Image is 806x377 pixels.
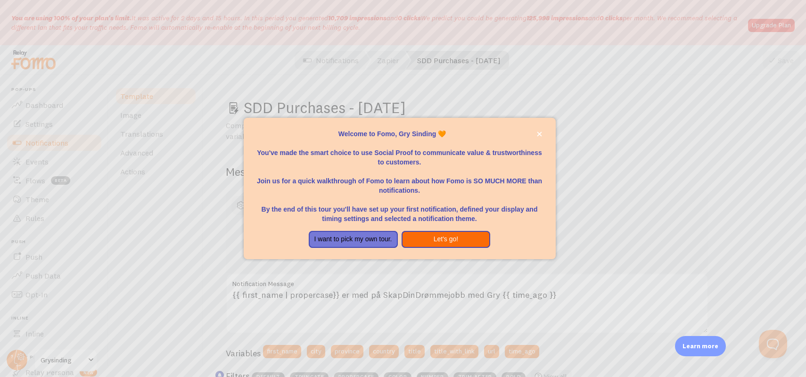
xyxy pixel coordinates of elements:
p: You've made the smart choice to use Social Proof to communicate value & trustworthiness to custom... [255,139,544,167]
div: Welcome to Fomo, Gry Sinding 🧡You&amp;#39;ve made the smart choice to use Social Proof to communi... [244,118,556,259]
div: Learn more [675,336,726,356]
p: Welcome to Fomo, Gry Sinding 🧡 [255,129,544,139]
p: By the end of this tour you'll have set up your first notification, defined your display and timi... [255,195,544,223]
p: Join us for a quick walkthrough of Fomo to learn about how Fomo is SO MUCH MORE than notifications. [255,167,544,195]
p: Learn more [683,342,718,351]
button: Let's go! [402,231,491,248]
button: close, [535,129,544,139]
button: I want to pick my own tour. [309,231,398,248]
